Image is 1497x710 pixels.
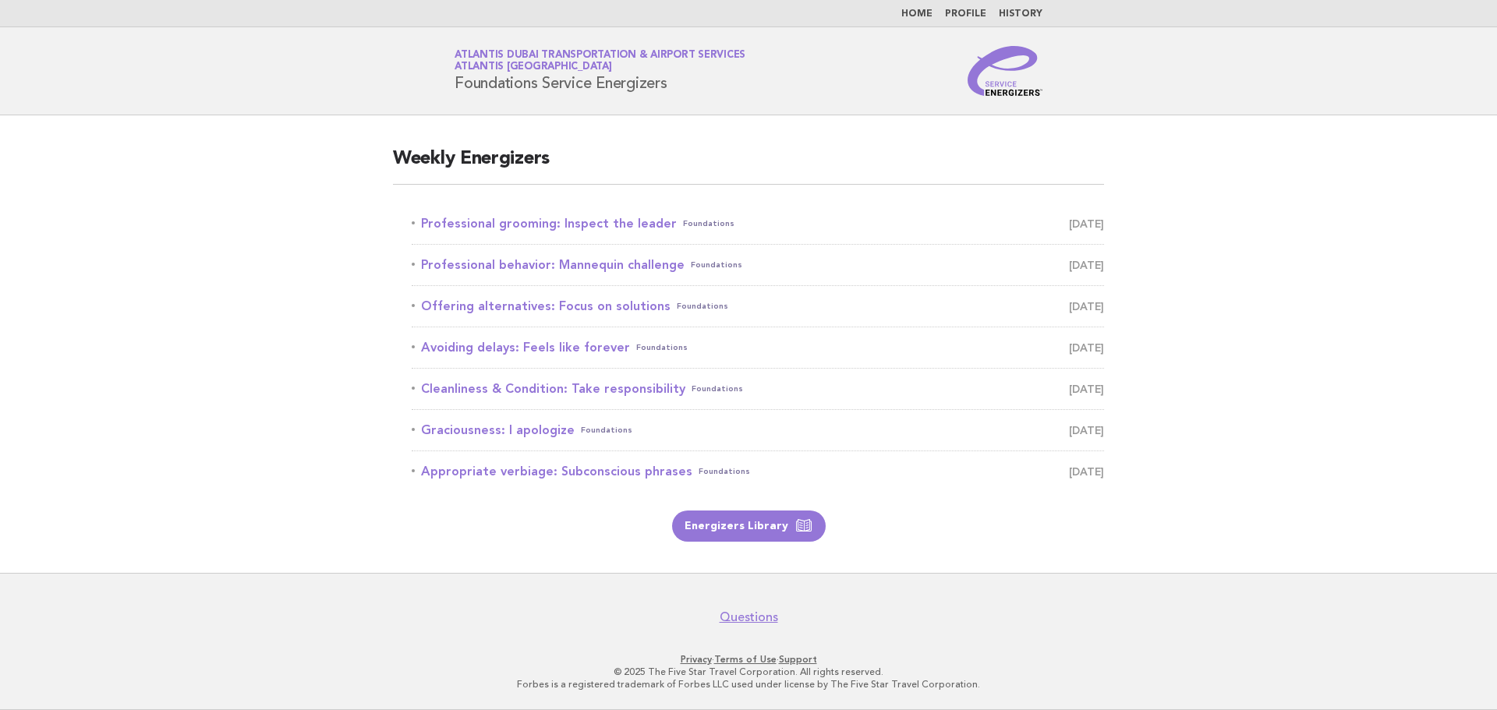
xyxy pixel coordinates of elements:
span: [DATE] [1069,254,1104,276]
a: Home [901,9,933,19]
a: History [999,9,1042,19]
a: Avoiding delays: Feels like foreverFoundations [DATE] [412,337,1104,359]
a: Offering alternatives: Focus on solutionsFoundations [DATE] [412,295,1104,317]
a: Atlantis Dubai Transportation & Airport ServicesAtlantis [GEOGRAPHIC_DATA] [455,50,745,72]
span: Foundations [581,419,632,441]
span: Foundations [677,295,728,317]
a: Graciousness: I apologizeFoundations [DATE] [412,419,1104,441]
h1: Foundations Service Energizers [455,51,745,91]
a: Terms of Use [714,654,777,665]
span: Foundations [692,378,743,400]
a: Profile [945,9,986,19]
span: Foundations [699,461,750,482]
p: Forbes is a registered trademark of Forbes LLC used under license by The Five Star Travel Corpora... [271,678,1226,691]
a: Questions [720,609,778,625]
span: [DATE] [1069,213,1104,235]
a: Privacy [681,654,712,665]
p: © 2025 The Five Star Travel Corporation. All rights reserved. [271,666,1226,678]
span: Foundations [636,337,688,359]
a: Cleanliness & Condition: Take responsibilityFoundations [DATE] [412,378,1104,400]
h2: Weekly Energizers [393,147,1104,185]
a: Appropriate verbiage: Subconscious phrasesFoundations [DATE] [412,461,1104,482]
span: Atlantis [GEOGRAPHIC_DATA] [455,62,612,72]
p: · · [271,653,1226,666]
img: Service Energizers [968,46,1042,96]
a: Professional behavior: Mannequin challengeFoundations [DATE] [412,254,1104,276]
a: Professional grooming: Inspect the leaderFoundations [DATE] [412,213,1104,235]
span: [DATE] [1069,378,1104,400]
span: Foundations [691,254,742,276]
span: [DATE] [1069,295,1104,317]
a: Support [779,654,817,665]
span: [DATE] [1069,461,1104,482]
span: Foundations [683,213,734,235]
span: [DATE] [1069,419,1104,441]
a: Energizers Library [672,510,826,542]
span: [DATE] [1069,337,1104,359]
